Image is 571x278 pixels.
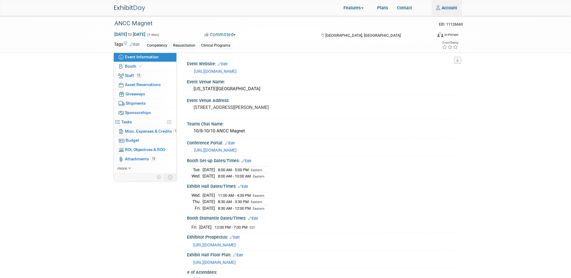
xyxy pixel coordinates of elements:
span: 8:30 AM - 12:00 PM [218,206,251,211]
a: Attachments13 [114,155,176,164]
span: Eastern [251,168,262,172]
div: 10/8-10/10 ANCC Magnet [191,126,453,136]
a: Edit [238,184,248,189]
a: Giveaways [114,90,176,99]
td: Wed. [191,192,203,199]
span: Giveaways [126,91,145,96]
span: (3 days) [147,33,159,37]
div: Exhibit Hall Floor Plan: [187,250,457,258]
div: # of Attendees: [187,268,457,275]
a: Contact [393,0,417,15]
div: Exhibitor Prospectus: [187,233,457,240]
div: Event Venue Address: [187,96,457,103]
a: [URL][DOMAIN_NAME] [193,260,236,265]
a: Misc. Expenses & Credits1 [114,127,176,136]
span: Event Information [125,54,159,59]
td: Tags [114,41,140,49]
a: Account [432,0,462,15]
span: ROI, Objectives & ROO [125,147,165,152]
span: Staff [125,73,141,78]
a: Edit [218,62,228,66]
span: Event ID: 11126660 [439,22,463,26]
a: Asset Reservations [114,80,176,89]
a: Edit [130,42,140,47]
span: 13 [151,156,157,161]
span: 11:00 AM - 4:30 PM [218,193,251,198]
td: [DATE] [203,192,215,199]
td: Fri. [191,224,199,230]
td: Fri. [191,205,203,211]
span: Eastern [253,175,264,178]
img: ExhibitDay [114,5,145,11]
a: Tasks [114,118,176,127]
td: Personalize Event Tab Strip [154,173,164,181]
span: Asset Reservations [125,82,161,87]
div: Teams Chat Name: [187,119,457,127]
div: Event Rating [442,41,458,44]
div: Booth Dismantle Dates/Times: [187,214,457,221]
a: Features [339,1,373,16]
div: [US_STATE][GEOGRAPHIC_DATA] [191,84,453,94]
span: Eastern [253,207,264,211]
td: [DATE] [203,173,215,179]
div: Exhibit Hall Dates/Times: [187,182,457,190]
span: 12:00 PM - 7:00 PM [215,225,247,230]
span: 8:00 AM - 5:00 PM [218,168,249,172]
div: In-Person [444,32,458,37]
span: 13 [135,73,141,78]
img: Format-Inperson.png [437,32,443,37]
span: Shipments [126,101,146,106]
a: Edit [230,235,240,239]
td: [DATE] [203,199,215,205]
span: 8:00 AM - 10:00 AM [218,174,251,178]
div: ANCC Magnet [112,18,429,29]
td: Tue. [191,166,203,173]
td: [DATE] [199,224,212,230]
div: Competency [145,42,169,49]
a: Sponsorships [114,108,176,117]
td: Wed. [191,173,203,179]
a: Plans [373,0,393,15]
a: Edit [225,141,235,145]
a: [URL][DOMAIN_NAME] [194,148,237,153]
a: Booth [114,62,176,71]
a: Edit [241,159,251,163]
div: Conference Portal: [187,138,457,146]
a: Edit [233,253,243,257]
span: Booth [125,64,143,69]
div: Resuscitation [171,42,197,49]
a: more [114,164,176,173]
div: Clinical Programs [199,42,232,49]
span: Eastern [253,194,264,198]
a: Event Information [114,53,176,62]
a: [URL][DOMAIN_NAME] [193,242,236,247]
a: Shipments [114,99,176,108]
pre: [STREET_ADDRESS][PERSON_NAME] [194,105,293,110]
span: 8:30 AM - 3:30 PM [218,199,249,204]
a: [URL][DOMAIN_NAME] [194,69,237,74]
span: Budget [126,138,139,143]
td: [DATE] [203,166,215,173]
td: Toggle Event Tabs [164,173,176,181]
td: [DATE] [203,205,215,211]
div: Event Venue Name: [187,77,457,85]
span: [DATE] [DATE] [114,32,146,37]
span: Misc. Expenses & Credits [125,129,178,134]
button: Committed [202,32,238,38]
span: more [117,166,127,171]
a: Edit [248,216,258,221]
div: Event Format [409,31,459,40]
i: Booth reservation complete [139,64,142,68]
span: 1 [173,129,178,133]
span: [GEOGRAPHIC_DATA], [GEOGRAPHIC_DATA] [325,33,401,38]
a: Budget [114,136,176,145]
div: Event Website: [187,59,457,67]
div: Booth Set-up Dates/Times: [187,156,457,164]
span: Tasks [121,119,132,124]
span: EST [250,226,255,230]
a: ROI, Objectives & ROO [114,145,176,154]
span: to [127,32,133,37]
span: Attachments [125,156,157,161]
